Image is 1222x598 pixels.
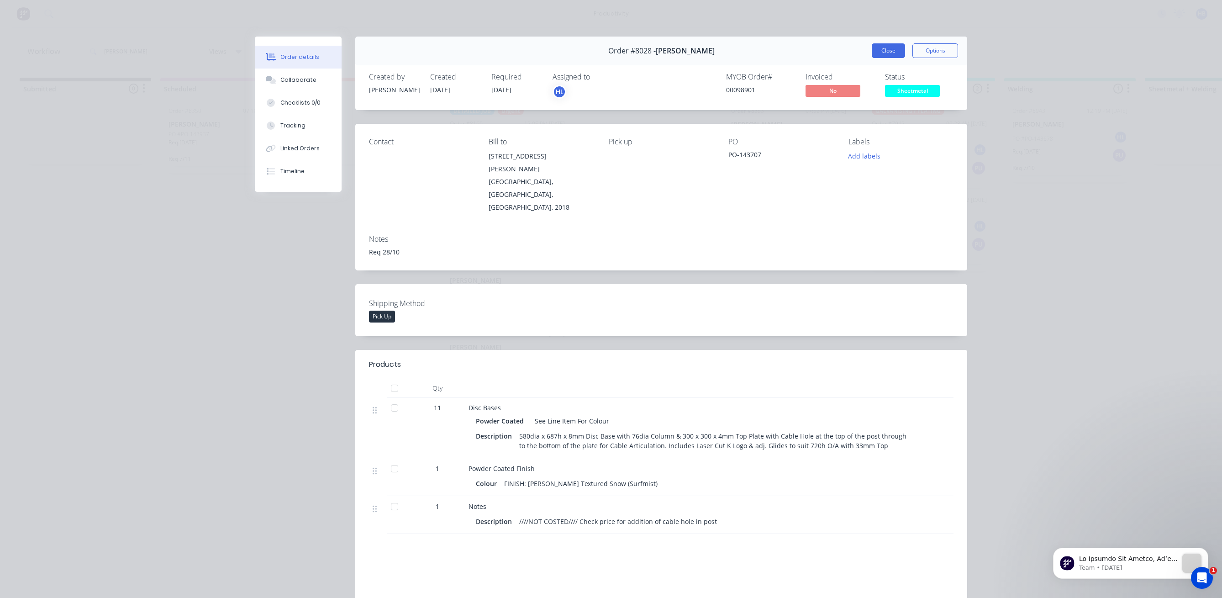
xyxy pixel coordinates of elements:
[885,73,953,81] div: Status
[489,138,594,146] div: Bill to
[369,359,401,370] div: Products
[1039,529,1222,593] iframe: Intercom notifications message
[434,403,441,413] span: 11
[255,69,342,91] button: Collaborate
[531,414,609,428] div: See Line Item For Colour
[476,429,516,443] div: Description
[726,73,795,81] div: MYOB Order #
[40,26,138,550] span: Lo Ipsumdo Sit Ametco, Ad’el seddoe tem inci utlabore etdolor magnaaliq en admi veni quisnost exe...
[885,85,940,96] span: Sheetmetal
[609,138,714,146] div: Pick up
[430,85,450,94] span: [DATE]
[369,311,395,323] div: Pick Up
[728,150,833,163] div: PO-143707
[255,91,342,114] button: Checklists 0/0
[806,85,860,96] span: No
[843,150,885,162] button: Add labels
[469,403,501,412] span: Disc Bases
[516,429,911,452] div: 580dia x 687h x 8mm Disc Base with 76dia Column & 300 x 300 x 4mm Top Plate with Cable Hole at th...
[369,298,483,309] label: Shipping Method
[255,114,342,137] button: Tracking
[280,99,321,107] div: Checklists 0/0
[476,515,516,528] div: Description
[516,515,721,528] div: ////NOT COSTED//// Check price for addition of cable hole in post
[553,85,566,99] button: HL
[476,414,527,428] div: Powder Coated
[280,122,305,130] div: Tracking
[656,47,715,55] span: [PERSON_NAME]
[469,464,535,473] span: Powder Coated Finish
[369,73,419,81] div: Created by
[489,150,594,175] div: [STREET_ADDRESS][PERSON_NAME]
[255,46,342,69] button: Order details
[500,477,661,490] div: FINISH: [PERSON_NAME] Textured Snow (Surfmist)
[280,144,320,153] div: Linked Orders
[728,138,833,146] div: PO
[848,138,953,146] div: Labels
[369,138,474,146] div: Contact
[491,85,511,94] span: [DATE]
[912,43,958,58] button: Options
[255,160,342,183] button: Timeline
[436,464,439,473] span: 1
[1210,567,1217,574] span: 1
[369,247,953,257] div: Req 28/10
[553,73,644,81] div: Assigned to
[255,137,342,160] button: Linked Orders
[608,47,656,55] span: Order #8028 -
[726,85,795,95] div: 00098901
[410,379,465,397] div: Qty
[489,150,594,214] div: [STREET_ADDRESS][PERSON_NAME][GEOGRAPHIC_DATA], [GEOGRAPHIC_DATA], [GEOGRAPHIC_DATA], 2018
[1191,567,1213,589] iframe: Intercom live chat
[872,43,905,58] button: Close
[436,502,439,511] span: 1
[280,76,316,84] div: Collaborate
[476,477,500,490] div: Colour
[369,85,419,95] div: [PERSON_NAME]
[885,85,940,99] button: Sheetmetal
[469,502,486,511] span: Notes
[40,34,138,42] p: Message from Team, sent 2w ago
[369,235,953,243] div: Notes
[430,73,480,81] div: Created
[489,175,594,214] div: [GEOGRAPHIC_DATA], [GEOGRAPHIC_DATA], [GEOGRAPHIC_DATA], 2018
[280,53,319,61] div: Order details
[806,73,874,81] div: Invoiced
[280,167,305,175] div: Timeline
[491,73,542,81] div: Required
